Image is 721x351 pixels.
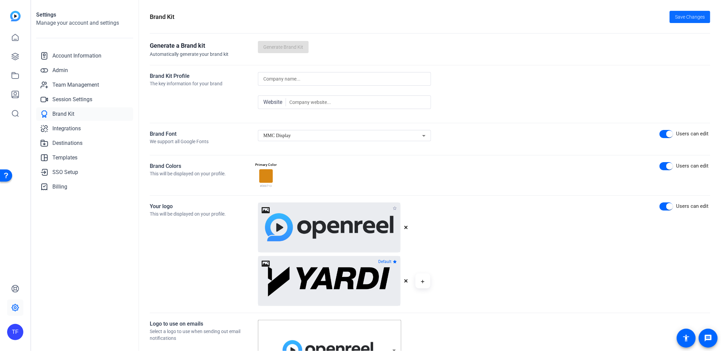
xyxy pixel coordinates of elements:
[150,130,258,138] div: Brand Font
[36,78,133,92] a: Team Management
[378,260,391,264] span: Default
[150,138,258,145] div: We support all Google Fonts
[150,12,174,22] h1: Brand Kit
[52,139,82,147] span: Destinations
[52,168,78,176] span: SSO Setup
[675,14,705,21] span: Save Changes
[377,258,398,266] button: Default
[670,11,710,23] button: Save Changes
[36,11,133,19] h1: Settings
[52,66,68,74] span: Admin
[150,72,258,80] div: Brand Kit Profile
[7,324,23,340] div: TF
[36,19,133,27] h2: Manage your account and settings
[52,125,81,133] span: Integrations
[150,80,258,87] div: The key information for your brand
[36,107,133,121] a: Brand Kit
[676,202,708,210] div: Users can edit
[52,95,92,104] span: Session Settings
[263,75,426,83] input: Company name...
[150,320,258,328] div: Logo to use on emails
[150,41,258,50] h3: Generate a Brand kit
[150,170,258,177] div: This will be displayed on your profile.
[263,133,291,138] span: MMC Display
[150,328,258,342] div: Select a logo to use when sending out email notifications
[260,184,272,188] span: #D88713
[150,162,258,170] div: Brand Colors
[254,162,279,167] div: Primary Color
[52,81,99,89] span: Team Management
[150,211,258,217] div: This will be displayed on your profile.
[263,98,286,106] span: Website
[52,154,77,162] span: Templates
[52,110,74,118] span: Brand Kit
[676,130,708,138] div: Users can edit
[36,136,133,150] a: Destinations
[36,122,133,135] a: Integrations
[682,334,690,342] mat-icon: accessibility
[150,51,229,57] span: Automatically generate your brand kit
[36,93,133,106] a: Session Settings
[704,334,712,342] mat-icon: message
[289,98,426,106] input: Company website...
[265,213,393,241] img: Uploaded Image
[676,162,708,170] div: Users can edit
[52,183,67,191] span: Billing
[36,49,133,63] a: Account Information
[36,151,133,164] a: Templates
[36,166,133,179] a: SSO Setup
[36,180,133,194] a: Billing
[150,202,258,211] div: Your logo
[265,264,393,298] img: Uploaded Image
[52,52,101,60] span: Account Information
[10,11,21,21] img: blue-gradient.svg
[36,64,133,77] a: Admin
